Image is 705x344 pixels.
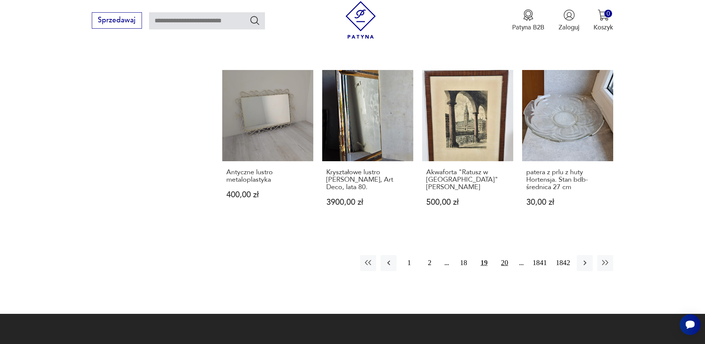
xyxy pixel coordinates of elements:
button: 1842 [554,255,572,271]
button: 0Koszyk [594,9,613,32]
a: Antyczne lustro metaloplastykaAntyczne lustro metaloplastyka400,00 zł [222,70,313,223]
p: 30,00 zł [526,198,609,206]
button: 18 [456,255,472,271]
p: Patyna B2B [512,23,544,32]
h3: patera z prlu z huty Hortensja. Stan bdb- średnica 27 cm [526,169,609,191]
img: Patyna - sklep z meblami i dekoracjami vintage [342,1,379,39]
img: Ikona medalu [523,9,534,21]
p: 500,00 zł [426,198,509,206]
h3: Antyczne lustro metaloplastyka [226,169,309,184]
p: Zaloguj [559,23,579,32]
p: Koszyk [594,23,613,32]
button: 2 [422,255,438,271]
p: 400,00 zł [226,191,309,199]
iframe: Smartsupp widget button [680,314,701,335]
button: Patyna B2B [512,9,544,32]
button: Sprzedawaj [92,12,142,29]
a: Ikona medaluPatyna B2B [512,9,544,32]
a: Akwaforta "Ratusz w Hamburgu" Albrecht BruckAkwaforta "Ratusz w [GEOGRAPHIC_DATA]" [PERSON_NAME]5... [422,70,513,223]
img: Ikonka użytkownika [563,9,575,21]
button: 1 [401,255,417,271]
div: 0 [604,10,612,17]
img: Ikona koszyka [598,9,609,21]
button: Zaloguj [559,9,579,32]
p: 3900,00 zł [326,198,409,206]
button: 20 [497,255,512,271]
a: Sprzedawaj [92,18,142,24]
button: 1841 [530,255,549,271]
a: Kryształowe lustro Schoninger, Art Deco, lata 80.Kryształowe lustro [PERSON_NAME], Art Deco, lata... [322,70,413,223]
h3: Akwaforta "Ratusz w [GEOGRAPHIC_DATA]" [PERSON_NAME] [426,169,509,191]
h3: Kryształowe lustro [PERSON_NAME], Art Deco, lata 80. [326,169,409,191]
button: 19 [476,255,492,271]
a: patera z prlu z huty Hortensja. Stan bdb- średnica 27 cmpatera z prlu z huty Hortensja. Stan bdb-... [522,70,613,223]
button: Szukaj [249,15,260,26]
